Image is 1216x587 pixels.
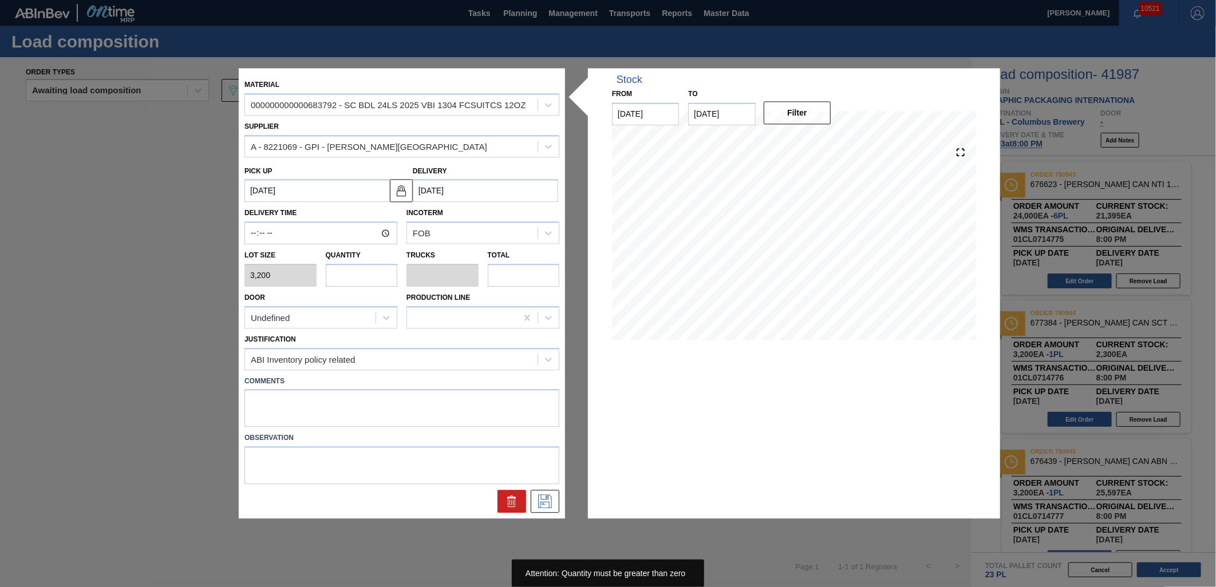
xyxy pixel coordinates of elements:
[244,122,279,130] label: Supplier
[688,90,697,98] label: to
[413,228,431,238] div: FOB
[413,180,558,203] input: mm/dd/yyyy
[406,209,443,217] label: Incoterm
[498,490,526,513] div: Delete Suggestion
[244,373,559,390] label: Comments
[413,167,447,175] label: Delivery
[251,142,487,152] div: A - 8221069 - GPI - [PERSON_NAME][GEOGRAPHIC_DATA]
[394,184,408,197] img: locked
[244,205,397,222] label: Delivery Time
[244,335,296,343] label: Justification
[251,100,526,110] div: 000000000000683792 - SC BDL 24LS 2025 VBI 1304 FCSUITCS 12OZ
[326,252,361,260] label: Quantity
[612,102,679,125] input: mm/dd/yyyy
[526,569,685,578] span: Attention: Quantity must be greater than zero
[244,167,273,175] label: Pick up
[531,490,559,513] div: Save Suggestion
[406,252,435,260] label: Trucks
[244,81,279,89] label: Material
[251,313,290,323] div: Undefined
[244,180,390,203] input: mm/dd/yyyy
[244,293,265,302] label: Door
[251,354,356,364] div: ABI Inventory policy related
[244,248,317,264] label: Lot size
[612,90,632,98] label: From
[244,430,559,447] label: Observation
[617,74,642,86] div: Stock
[688,102,755,125] input: mm/dd/yyyy
[764,101,831,124] button: Filter
[488,252,510,260] label: Total
[406,293,470,302] label: Production Line
[390,179,413,202] button: locked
